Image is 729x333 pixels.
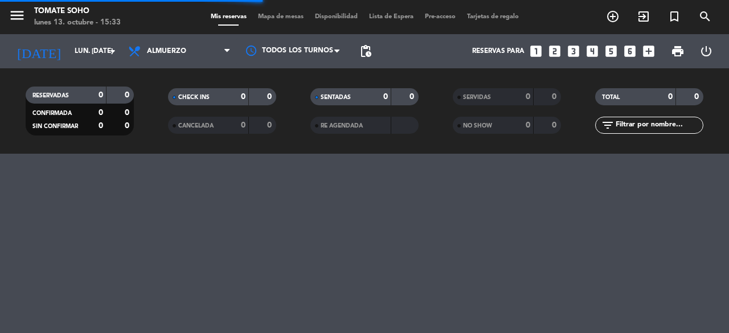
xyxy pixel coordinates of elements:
[622,44,637,59] i: looks_6
[321,94,351,100] span: SENTADAS
[267,93,274,101] strong: 0
[692,34,720,68] div: LOG OUT
[526,93,530,101] strong: 0
[32,124,78,129] span: SIN CONFIRMAR
[585,44,600,59] i: looks_4
[671,44,685,58] span: print
[461,14,525,20] span: Tarjetas de regalo
[383,93,388,101] strong: 0
[99,122,103,130] strong: 0
[641,44,656,59] i: add_box
[99,109,103,117] strong: 0
[125,122,132,130] strong: 0
[615,119,703,131] input: Filtrar por nombre...
[252,14,309,20] span: Mapa de mesas
[32,93,69,98] span: RESERVADAS
[34,17,121,28] div: lunes 13. octubre - 15:33
[463,94,491,100] span: SERVIDAS
[359,44,372,58] span: pending_actions
[667,10,681,23] i: turned_in_not
[526,121,530,129] strong: 0
[668,93,673,101] strong: 0
[9,7,26,24] i: menu
[178,94,210,100] span: CHECK INS
[99,91,103,99] strong: 0
[32,110,72,116] span: CONFIRMADA
[698,10,712,23] i: search
[9,39,69,64] i: [DATE]
[9,7,26,28] button: menu
[125,91,132,99] strong: 0
[34,6,121,17] div: Tomate Soho
[604,44,619,59] i: looks_5
[419,14,461,20] span: Pre-acceso
[566,44,581,59] i: looks_3
[205,14,252,20] span: Mis reservas
[472,47,525,55] span: Reservas para
[241,121,245,129] strong: 0
[106,44,120,58] i: arrow_drop_down
[463,123,492,129] span: NO SHOW
[699,44,713,58] i: power_settings_new
[547,44,562,59] i: looks_two
[147,47,186,55] span: Almuerzo
[267,121,274,129] strong: 0
[529,44,543,59] i: looks_one
[637,10,650,23] i: exit_to_app
[606,10,620,23] i: add_circle_outline
[552,121,559,129] strong: 0
[552,93,559,101] strong: 0
[178,123,214,129] span: CANCELADA
[694,93,701,101] strong: 0
[309,14,363,20] span: Disponibilidad
[601,118,615,132] i: filter_list
[321,123,363,129] span: RE AGENDADA
[125,109,132,117] strong: 0
[409,93,416,101] strong: 0
[363,14,419,20] span: Lista de Espera
[241,93,245,101] strong: 0
[602,94,620,100] span: TOTAL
